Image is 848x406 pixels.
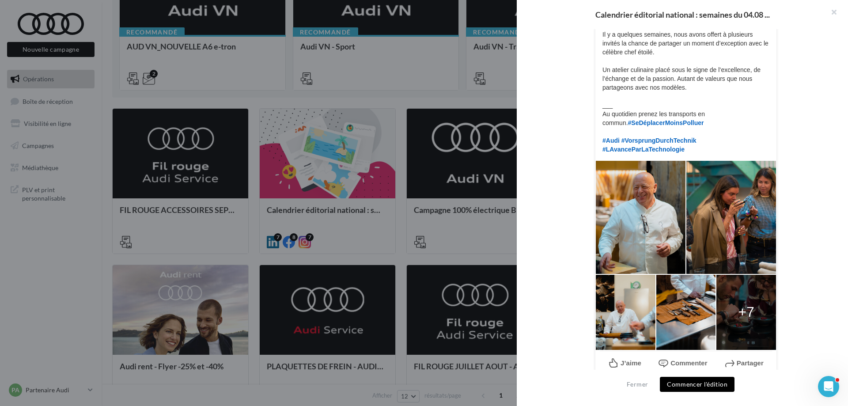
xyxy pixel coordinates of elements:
[621,359,641,367] span: J’aime
[595,11,770,19] span: Calendrier éditorial national : semaines du 04.08 ...
[737,359,764,367] span: Partager
[670,359,707,367] span: Commenter
[660,377,734,392] button: Commencer l'édition
[602,146,685,153] span: #LAvanceParLaTechnologie
[738,303,754,323] span: +7
[602,137,620,144] span: #Audi
[623,379,651,390] button: Fermer
[621,137,697,144] span: #VorsprungDurchTechnik
[628,119,704,126] span: #SeDéplacerMoinsPolluer
[602,4,769,154] p: Cuisiner avec [PERSON_NAME] : une expérience unique placée sous le signe du savoir-faire et de l’...
[818,376,839,397] iframe: Intercom live chat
